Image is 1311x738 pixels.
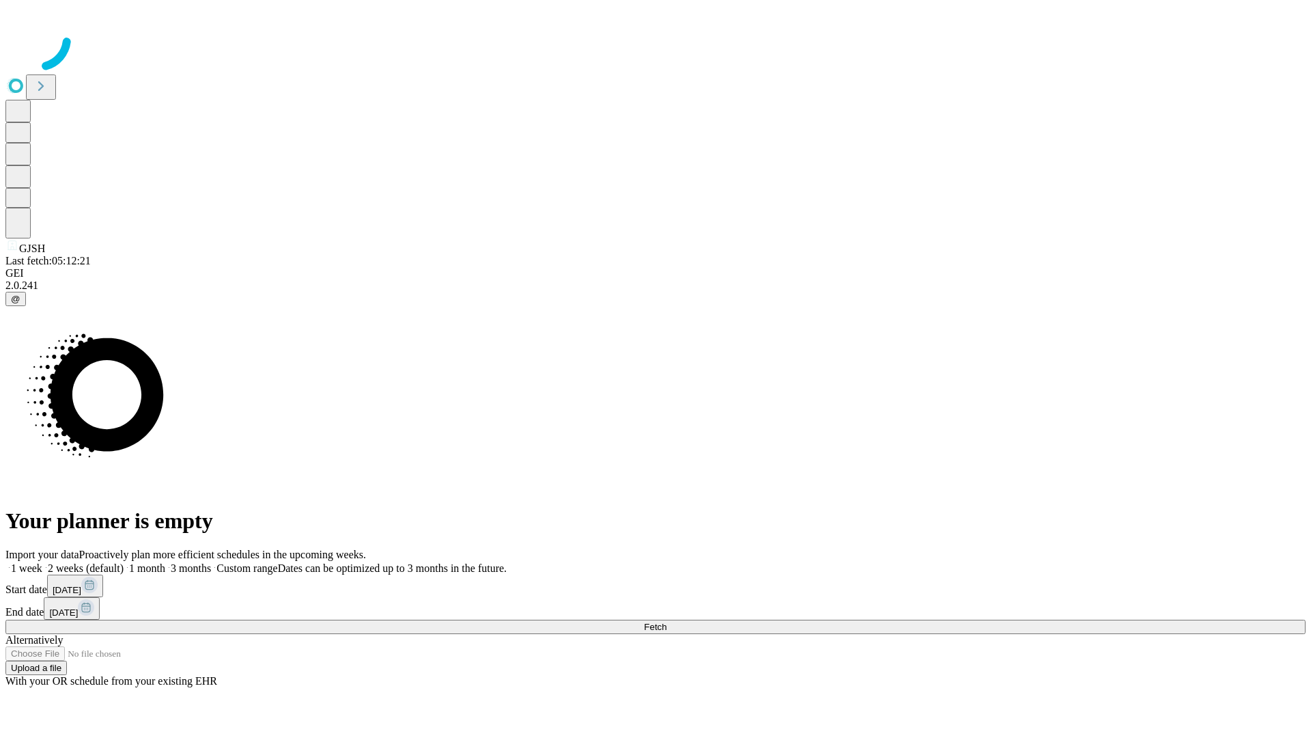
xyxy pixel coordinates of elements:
[5,279,1306,292] div: 2.0.241
[44,597,100,620] button: [DATE]
[11,562,42,574] span: 1 week
[11,294,20,304] span: @
[5,634,63,646] span: Alternatively
[5,549,79,560] span: Import your data
[278,562,507,574] span: Dates can be optimized up to 3 months in the future.
[5,620,1306,634] button: Fetch
[216,562,277,574] span: Custom range
[47,575,103,597] button: [DATE]
[129,562,165,574] span: 1 month
[5,575,1306,597] div: Start date
[5,292,26,306] button: @
[53,585,81,595] span: [DATE]
[5,508,1306,534] h1: Your planner is empty
[19,243,45,254] span: GJSH
[5,597,1306,620] div: End date
[48,562,124,574] span: 2 weeks (default)
[5,661,67,675] button: Upload a file
[5,267,1306,279] div: GEI
[171,562,211,574] span: 3 months
[79,549,366,560] span: Proactively plan more efficient schedules in the upcoming weeks.
[49,607,78,618] span: [DATE]
[5,255,91,266] span: Last fetch: 05:12:21
[5,675,217,687] span: With your OR schedule from your existing EHR
[644,622,666,632] span: Fetch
